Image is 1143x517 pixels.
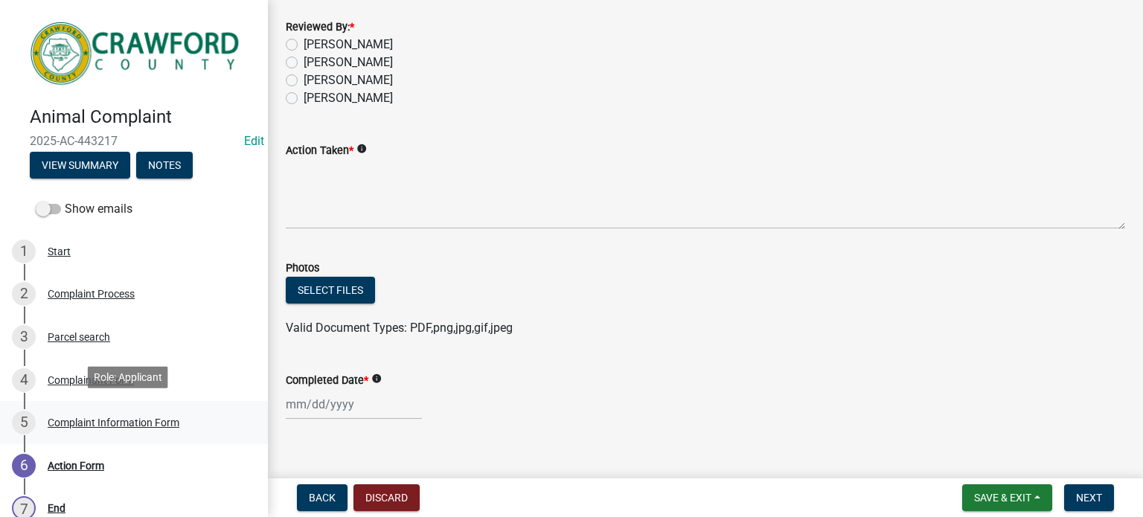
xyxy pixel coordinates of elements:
[286,263,319,274] label: Photos
[286,321,513,335] span: Valid Document Types: PDF,png,jpg,gif,jpeg
[48,332,110,342] div: Parcel search
[309,492,336,504] span: Back
[48,375,134,385] div: Complainant Form
[244,134,264,148] a: Edit
[30,106,256,128] h4: Animal Complaint
[30,152,130,179] button: View Summary
[88,366,168,388] div: Role: Applicant
[48,417,179,428] div: Complaint Information Form
[286,389,422,420] input: mm/dd/yyyy
[48,246,71,257] div: Start
[48,460,104,471] div: Action Form
[353,484,420,511] button: Discard
[30,160,130,172] wm-modal-confirm: Summary
[12,282,36,306] div: 2
[12,325,36,349] div: 3
[304,36,393,54] label: [PERSON_NAME]
[304,89,393,107] label: [PERSON_NAME]
[304,54,393,71] label: [PERSON_NAME]
[36,200,132,218] label: Show emails
[286,146,353,156] label: Action Taken
[962,484,1052,511] button: Save & Exit
[244,134,264,148] wm-modal-confirm: Edit Application Number
[12,368,36,392] div: 4
[48,289,135,299] div: Complaint Process
[30,134,238,148] span: 2025-AC-443217
[286,277,375,304] button: Select files
[974,492,1031,504] span: Save & Exit
[371,373,382,384] i: info
[286,376,368,386] label: Completed Date
[136,152,193,179] button: Notes
[1064,484,1114,511] button: Next
[30,16,244,91] img: Crawford County, Georgia
[304,71,393,89] label: [PERSON_NAME]
[12,411,36,434] div: 5
[136,160,193,172] wm-modal-confirm: Notes
[356,144,367,154] i: info
[48,503,65,513] div: End
[297,484,348,511] button: Back
[12,454,36,478] div: 6
[1076,492,1102,504] span: Next
[12,240,36,263] div: 1
[286,22,354,33] label: Reviewed By:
